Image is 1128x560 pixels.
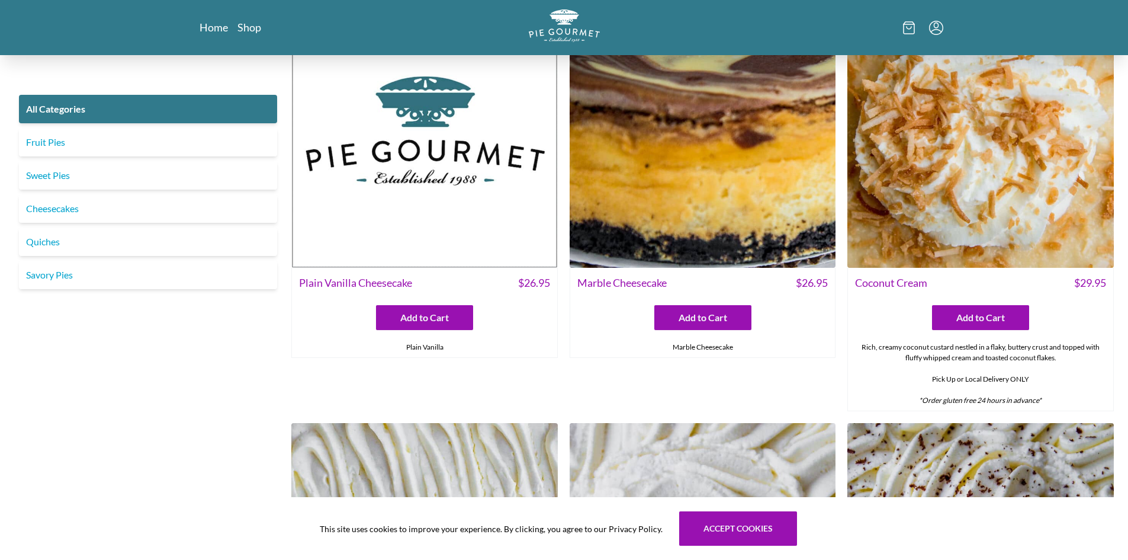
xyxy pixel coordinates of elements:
[320,523,663,535] span: This site uses cookies to improve your experience. By clicking, you agree to our Privacy Policy.
[929,21,943,35] button: Menu
[19,128,277,156] a: Fruit Pies
[679,311,727,325] span: Add to Cart
[570,337,835,357] div: Marble Cheesecake
[654,305,751,330] button: Add to Cart
[847,2,1114,268] img: Coconut Cream
[1074,275,1106,291] span: $ 29.95
[848,337,1113,411] div: Rich, creamy coconut custard nestled in a flaky, buttery crust and topped with fluffy whipped cre...
[956,311,1005,325] span: Add to Cart
[400,311,449,325] span: Add to Cart
[932,305,1029,330] button: Add to Cart
[19,161,277,190] a: Sweet Pies
[19,95,277,123] a: All Categories
[299,275,412,291] span: Plain Vanilla Cheesecake
[577,275,667,291] span: Marble Cheesecake
[19,194,277,223] a: Cheesecakes
[19,228,277,256] a: Quiches
[570,2,836,268] img: Marble Cheesecake
[200,20,228,34] a: Home
[19,261,277,289] a: Savory Pies
[919,396,1042,405] em: *Order gluten free 24 hours in advance*
[679,511,797,546] button: Accept cookies
[529,9,600,42] img: logo
[291,2,558,268] img: Plain Vanilla Cheesecake
[529,9,600,46] a: Logo
[292,337,557,357] div: Plain Vanilla
[518,275,550,291] span: $ 26.95
[237,20,261,34] a: Shop
[376,305,473,330] button: Add to Cart
[855,275,927,291] span: Coconut Cream
[796,275,828,291] span: $ 26.95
